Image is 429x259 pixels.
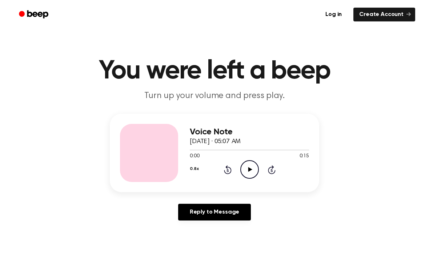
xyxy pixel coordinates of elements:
[28,58,401,84] h1: You were left a beep
[14,8,55,22] a: Beep
[300,153,309,160] span: 0:15
[190,138,241,145] span: [DATE] · 05:07 AM
[178,204,251,220] a: Reply to Message
[190,127,309,137] h3: Voice Note
[318,6,349,23] a: Log in
[190,153,199,160] span: 0:00
[75,90,354,102] p: Turn up your volume and press play.
[353,8,415,21] a: Create Account
[190,163,199,175] button: 0.8x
